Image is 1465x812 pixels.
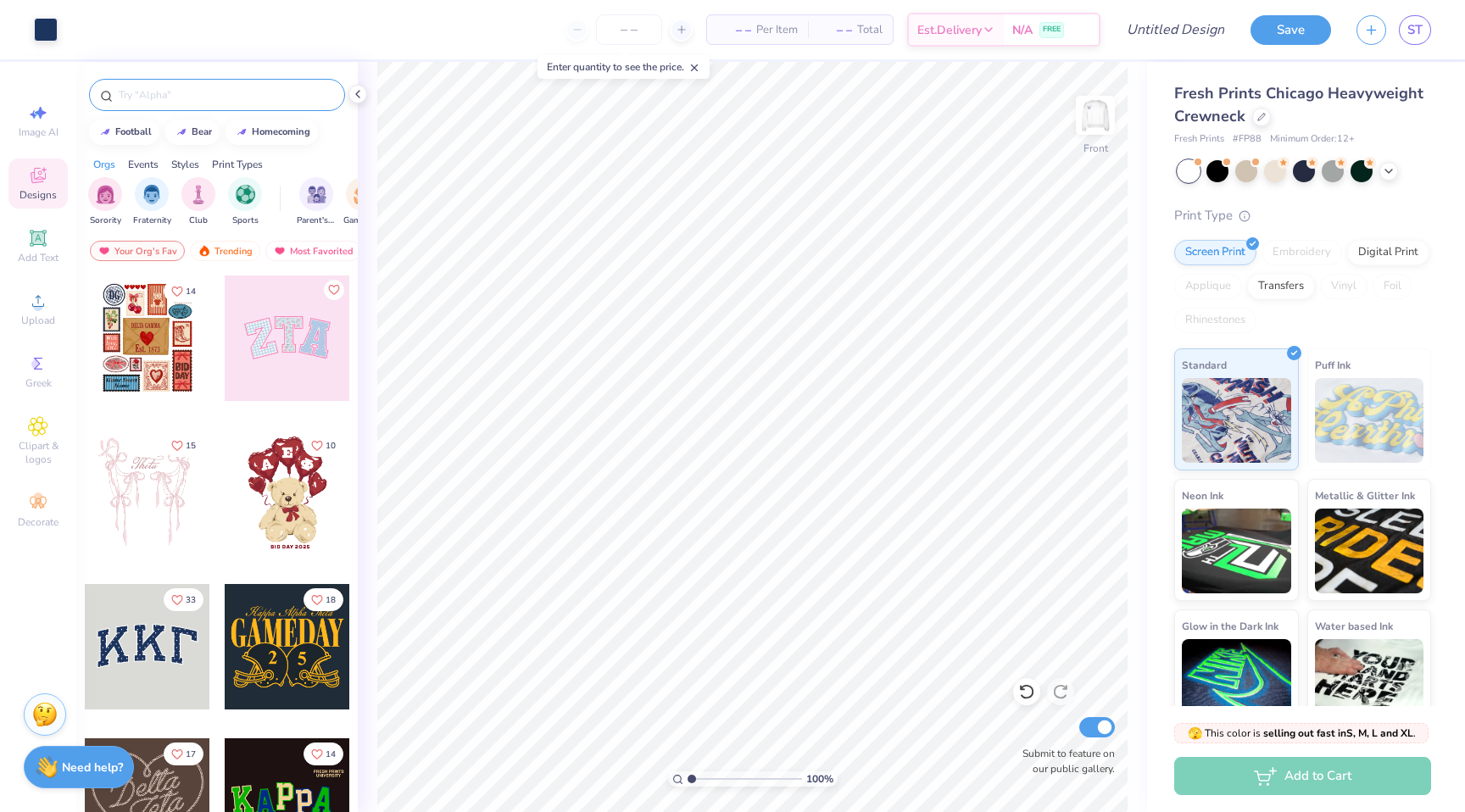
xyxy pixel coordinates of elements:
[297,214,336,227] span: Parent's Weekend
[857,21,883,39] span: Total
[1247,274,1315,299] div: Transfers
[235,127,248,137] img: trend_line.gif
[917,21,982,39] span: Est. Delivery
[1174,206,1431,225] div: Print Type
[1174,240,1256,265] div: Screen Print
[596,14,662,45] input: – –
[89,120,159,145] button: football
[142,185,161,204] img: Fraternity Image
[115,127,152,136] div: football
[343,214,382,227] span: Game Day
[1251,15,1331,45] button: Save
[1373,274,1412,299] div: Foil
[226,120,318,145] button: homecoming
[236,185,255,204] img: Sports Image
[212,157,263,172] div: Print Types
[1407,20,1423,40] span: ST
[186,287,196,296] span: 14
[175,127,188,137] img: trend_line.gif
[1347,240,1429,265] div: Digital Print
[186,750,196,759] span: 17
[164,280,203,303] button: Like
[307,185,326,204] img: Parent's Weekend Image
[93,157,115,172] div: Orgs
[228,177,262,227] button: filter button
[324,280,344,300] button: Like
[186,442,196,450] span: 15
[198,245,211,257] img: trending.gif
[265,241,361,261] div: Most Favorited
[273,245,287,257] img: most_fav.gif
[326,750,336,759] span: 14
[1315,356,1351,374] span: Puff Ink
[326,596,336,604] span: 18
[1188,726,1416,741] span: This color is .
[171,157,199,172] div: Styles
[133,177,171,227] button: filter button
[1233,132,1262,147] span: # FP88
[1078,98,1112,132] img: Front
[25,376,52,390] span: Greek
[1012,21,1033,39] span: N/A
[96,185,115,204] img: Sorority Image
[1174,132,1224,147] span: Fresh Prints
[1262,240,1342,265] div: Embroidery
[228,177,262,227] div: filter for Sports
[133,214,171,227] span: Fraternity
[297,177,336,227] button: filter button
[1188,726,1202,742] span: 🫣
[1315,378,1424,463] img: Puff Ink
[186,596,196,604] span: 33
[252,127,310,136] div: homecoming
[117,86,334,103] input: Try "Alpha"
[18,515,58,529] span: Decorate
[164,742,203,765] button: Like
[190,241,260,261] div: Trending
[21,314,55,327] span: Upload
[1113,13,1238,47] input: Untitled Design
[343,177,382,227] button: filter button
[90,241,185,261] div: Your Org's Fav
[1263,726,1413,740] strong: selling out fast in S, M, L and XL
[1320,274,1368,299] div: Vinyl
[1174,274,1242,299] div: Applique
[1315,617,1393,635] span: Water based Ink
[165,120,220,145] button: bear
[1083,141,1108,156] div: Front
[1399,15,1431,45] a: ST
[1315,509,1424,593] img: Metallic & Glitter Ink
[1182,617,1278,635] span: Glow in the Dark Ink
[304,742,343,765] button: Like
[8,439,68,466] span: Clipart & logos
[1182,356,1227,374] span: Standard
[88,177,122,227] div: filter for Sorority
[98,127,112,137] img: trend_line.gif
[1013,746,1115,776] label: Submit to feature on our public gallery.
[1174,83,1423,126] span: Fresh Prints Chicago Heavyweight Crewneck
[97,245,111,257] img: most_fav.gif
[304,588,343,611] button: Like
[62,759,123,776] strong: Need help?
[181,177,215,227] div: filter for Club
[1315,639,1424,724] img: Water based Ink
[717,21,751,39] span: – –
[354,185,373,204] img: Game Day Image
[806,771,833,787] span: 100 %
[1174,308,1256,333] div: Rhinestones
[164,588,203,611] button: Like
[18,251,58,264] span: Add Text
[538,55,710,79] div: Enter quantity to see the price.
[1315,487,1415,504] span: Metallic & Glitter Ink
[164,434,203,457] button: Like
[297,177,336,227] div: filter for Parent's Weekend
[326,442,336,450] span: 10
[128,157,159,172] div: Events
[304,434,343,457] button: Like
[1270,132,1355,147] span: Minimum Order: 12 +
[192,127,212,136] div: bear
[1182,487,1223,504] span: Neon Ink
[818,21,852,39] span: – –
[1182,639,1291,724] img: Glow in the Dark Ink
[189,214,208,227] span: Club
[88,177,122,227] button: filter button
